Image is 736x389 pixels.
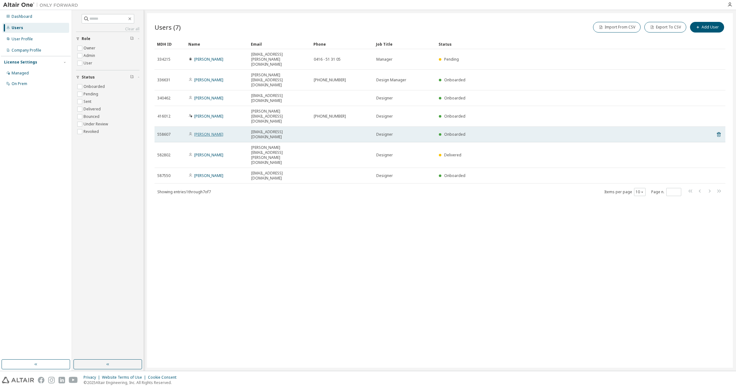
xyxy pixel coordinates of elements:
img: instagram.svg [48,377,55,383]
div: Job Title [376,39,434,49]
span: [EMAIL_ADDRESS][PERSON_NAME][DOMAIN_NAME] [251,52,308,67]
div: Name [188,39,246,49]
span: 340462 [157,96,170,101]
span: 336631 [157,78,170,83]
span: Designer [376,173,393,178]
div: MDH ID [157,39,183,49]
button: Import From CSV [593,22,641,33]
img: Altair One [3,2,81,8]
span: Clear filter [130,75,134,80]
span: Pending [444,57,459,62]
div: Dashboard [12,14,32,19]
button: Export To CSV [644,22,686,33]
span: Onboarded [444,77,465,83]
img: altair_logo.svg [2,377,34,383]
a: [PERSON_NAME] [194,173,223,178]
a: [PERSON_NAME] [194,152,223,158]
button: Role [76,32,140,46]
span: Onboarded [444,132,465,137]
span: Designer [376,114,393,119]
span: [PERSON_NAME][EMAIL_ADDRESS][DOMAIN_NAME] [251,109,308,124]
label: Bounced [84,113,101,120]
span: Onboarded [444,173,465,178]
span: Clear filter [130,36,134,41]
span: Designer [376,153,393,158]
div: Company Profile [12,48,41,53]
button: 10 [636,189,644,194]
label: Sent [84,98,93,105]
div: Phone [313,39,371,49]
button: Add User [690,22,724,33]
span: [EMAIL_ADDRESS][DOMAIN_NAME] [251,129,308,139]
span: 558607 [157,132,170,137]
a: Clear all [76,27,140,32]
img: youtube.svg [69,377,78,383]
span: Onboarded [444,114,465,119]
span: [EMAIL_ADDRESS][DOMAIN_NAME] [251,171,308,181]
span: Design Manager [376,78,406,83]
span: Designer [376,132,393,137]
div: Website Terms of Use [102,375,148,380]
label: Pending [84,90,99,98]
label: User [84,59,94,67]
span: 582802 [157,153,170,158]
label: Under Review [84,120,109,128]
span: Manager [376,57,393,62]
span: Users (7) [155,23,181,32]
div: On Prem [12,81,27,86]
div: Users [12,25,23,30]
p: © 2025 Altair Engineering, Inc. All Rights Reserved. [84,380,180,385]
span: Role [82,36,90,41]
label: Onboarded [84,83,106,90]
span: 416012 [157,114,170,119]
span: Onboarded [444,95,465,101]
label: Revoked [84,128,100,135]
div: Status [439,39,693,49]
span: [PHONE_NUMBER] [314,78,346,83]
label: Owner [84,44,97,52]
span: Page n. [651,188,681,196]
img: linkedin.svg [58,377,65,383]
a: [PERSON_NAME] [194,57,223,62]
button: Status [76,70,140,84]
label: Admin [84,52,96,59]
div: License Settings [4,60,37,65]
span: Delivered [444,152,461,158]
span: [PERSON_NAME][EMAIL_ADDRESS][DOMAIN_NAME] [251,73,308,88]
span: Items per page [604,188,646,196]
a: [PERSON_NAME] [194,95,223,101]
span: 0416 - 51 31 05 [314,57,341,62]
span: Showing entries 1 through 7 of 7 [157,189,211,194]
a: [PERSON_NAME] [194,77,223,83]
a: [PERSON_NAME] [194,132,223,137]
div: Privacy [84,375,102,380]
div: Managed [12,71,29,76]
img: facebook.svg [38,377,44,383]
span: Status [82,75,95,80]
div: Cookie Consent [148,375,180,380]
label: Delivered [84,105,102,113]
span: [PHONE_NUMBER] [314,114,346,119]
span: [EMAIL_ADDRESS][DOMAIN_NAME] [251,93,308,103]
span: [PERSON_NAME][EMAIL_ADDRESS][PERSON_NAME][DOMAIN_NAME] [251,145,308,165]
a: [PERSON_NAME] [194,114,223,119]
span: 334215 [157,57,170,62]
div: User Profile [12,37,33,42]
span: 587550 [157,173,170,178]
div: Email [251,39,308,49]
span: Designer [376,96,393,101]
